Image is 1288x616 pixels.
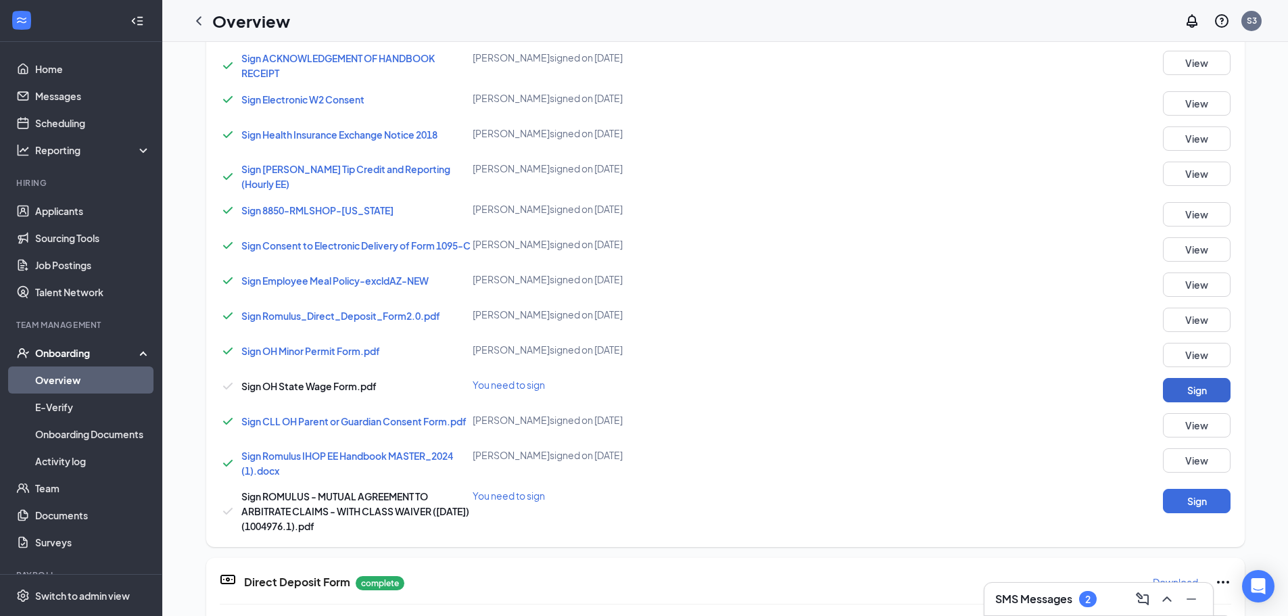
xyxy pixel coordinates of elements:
a: Talent Network [35,279,151,306]
button: View [1163,126,1231,151]
svg: Settings [16,589,30,602]
button: View [1163,202,1231,227]
svg: Checkmark [220,57,236,74]
svg: Checkmark [220,343,236,359]
a: Applicants [35,197,151,224]
button: ComposeMessage [1132,588,1153,610]
div: Open Intercom Messenger [1242,570,1274,602]
a: Job Postings [35,252,151,279]
a: Activity log [35,448,151,475]
button: Sign [1163,489,1231,513]
a: Scheduling [35,110,151,137]
svg: DirectDepositIcon [220,571,236,588]
p: Download [1153,575,1198,589]
div: [PERSON_NAME] signed on [DATE] [473,202,810,216]
a: Documents [35,502,151,529]
div: Team Management [16,319,148,331]
div: 2 [1085,594,1091,605]
button: View [1163,91,1231,116]
span: Sign Electronic W2 Consent [241,93,364,105]
div: Hiring [16,177,148,189]
a: Sign ACKNOWLEDGEMENT OF HANDBOOK RECEIPT [241,52,435,79]
span: Sign ROMULUS - MUTUAL AGREEMENT TO ARBITRATE CLAIMS - WITH CLASS WAIVER ([DATE])(1004976.1).pdf [241,490,469,532]
div: [PERSON_NAME] signed on [DATE] [473,162,810,175]
div: [PERSON_NAME] signed on [DATE] [473,91,810,105]
div: [PERSON_NAME] signed on [DATE] [473,51,810,64]
svg: Checkmark [220,273,236,289]
a: Sign Romulus_Direct_Deposit_Form2.0.pdf [241,310,440,322]
button: View [1163,413,1231,437]
a: Sign Romulus IHOP EE Handbook MASTER_2024 (1).docx [241,450,453,477]
div: Payroll [16,569,148,581]
div: [PERSON_NAME] signed on [DATE] [473,343,810,356]
button: View [1163,162,1231,186]
a: E-Verify [35,394,151,421]
button: View [1163,343,1231,367]
svg: Analysis [16,143,30,157]
svg: Checkmark [220,455,236,471]
svg: QuestionInfo [1214,13,1230,29]
div: Reporting [35,143,151,157]
button: View [1163,448,1231,473]
svg: Checkmark [220,503,236,519]
svg: Checkmark [220,308,236,324]
svg: ChevronUp [1159,591,1175,607]
svg: Collapse [130,14,144,28]
div: Onboarding [35,346,139,360]
button: View [1163,51,1231,75]
div: [PERSON_NAME] signed on [DATE] [473,413,810,427]
h3: SMS Messages [995,592,1072,607]
div: You need to sign [473,489,810,502]
button: Minimize [1180,588,1202,610]
h5: Direct Deposit Form [244,575,350,590]
div: S3 [1247,15,1257,26]
svg: Checkmark [220,237,236,254]
svg: Checkmark [220,91,236,108]
button: Download [1152,571,1199,593]
div: [PERSON_NAME] signed on [DATE] [473,273,810,286]
svg: UserCheck [16,346,30,360]
span: Sign OH State Wage Form.pdf [241,380,377,392]
button: View [1163,273,1231,297]
svg: Checkmark [220,126,236,143]
a: Onboarding Documents [35,421,151,448]
a: Surveys [35,529,151,556]
a: Team [35,475,151,502]
button: View [1163,237,1231,262]
svg: Checkmark [220,168,236,185]
svg: Checkmark [220,413,236,429]
div: [PERSON_NAME] signed on [DATE] [473,308,810,321]
a: Sign Consent to Electronic Delivery of Form 1095-C [241,239,471,252]
a: Messages [35,82,151,110]
a: Sourcing Tools [35,224,151,252]
button: Sign [1163,378,1231,402]
svg: WorkstreamLogo [15,14,28,27]
button: ChevronUp [1156,588,1178,610]
div: [PERSON_NAME] signed on [DATE] [473,448,810,462]
button: View [1163,308,1231,332]
svg: Minimize [1183,591,1199,607]
a: Sign [PERSON_NAME] Tip Credit and Reporting (Hourly EE) [241,163,450,190]
a: Sign CLL OH Parent or Guardian Consent Form.pdf [241,415,467,427]
div: [PERSON_NAME] signed on [DATE] [473,126,810,140]
a: Sign Health Insurance Exchange Notice 2018 [241,128,437,141]
svg: Ellipses [1215,574,1231,590]
h1: Overview [212,9,290,32]
a: Sign OH Minor Permit Form.pdf [241,345,380,357]
svg: Notifications [1184,13,1200,29]
a: Sign 8850-RMLSHOP-[US_STATE] [241,204,393,216]
div: Switch to admin view [35,589,130,602]
svg: Checkmark [220,202,236,218]
svg: ChevronLeft [191,13,207,29]
a: Sign Employee Meal Policy-excldAZ-NEW [241,275,429,287]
